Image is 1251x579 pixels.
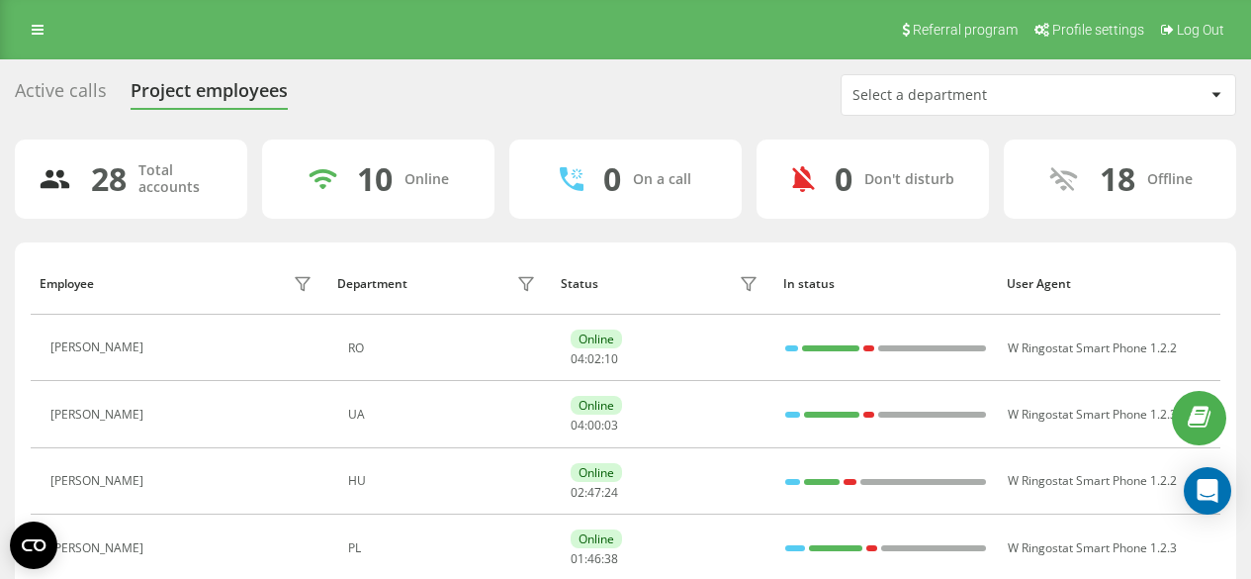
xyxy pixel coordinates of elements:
[561,277,598,291] div: Status
[50,474,148,488] div: [PERSON_NAME]
[587,550,601,567] span: 46
[1052,22,1144,38] span: Profile settings
[587,484,601,501] span: 47
[348,474,541,488] div: HU
[603,160,621,198] div: 0
[571,552,618,566] div: : :
[604,484,618,501] span: 24
[404,171,449,188] div: Online
[604,350,618,367] span: 10
[571,396,622,415] div: Online
[1008,539,1177,556] span: W Ringostat Smart Phone 1.2.3
[1184,467,1231,515] div: Open Intercom Messenger
[1007,277,1211,291] div: User Agent
[15,80,107,111] div: Active calls
[10,522,57,569] button: Open CMP widget
[571,352,618,366] div: : :
[131,80,288,111] div: Project employees
[138,162,223,196] div: Total accounts
[604,417,618,434] span: 03
[50,408,148,422] div: [PERSON_NAME]
[357,160,393,198] div: 10
[852,87,1089,104] div: Select a department
[348,541,541,555] div: PL
[1147,171,1193,188] div: Offline
[1008,339,1177,356] span: W Ringostat Smart Phone 1.2.2
[348,341,541,355] div: RO
[571,463,622,482] div: Online
[1100,160,1135,198] div: 18
[571,350,584,367] span: 04
[1008,406,1177,423] span: W Ringostat Smart Phone 1.2.3
[783,277,988,291] div: In status
[348,408,541,422] div: UA
[1177,22,1224,38] span: Log Out
[571,484,584,501] span: 02
[571,417,584,434] span: 04
[50,340,148,354] div: [PERSON_NAME]
[571,550,584,567] span: 01
[1008,472,1177,489] span: W Ringostat Smart Phone 1.2.2
[50,541,148,555] div: [PERSON_NAME]
[571,530,622,548] div: Online
[633,171,691,188] div: On a call
[587,417,601,434] span: 00
[864,171,954,188] div: Don't disturb
[604,550,618,567] span: 38
[91,160,127,198] div: 28
[587,350,601,367] span: 02
[913,22,1018,38] span: Referral program
[571,330,622,348] div: Online
[571,486,618,500] div: : :
[337,277,407,291] div: Department
[571,419,618,433] div: : :
[40,277,94,291] div: Employee
[835,160,852,198] div: 0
